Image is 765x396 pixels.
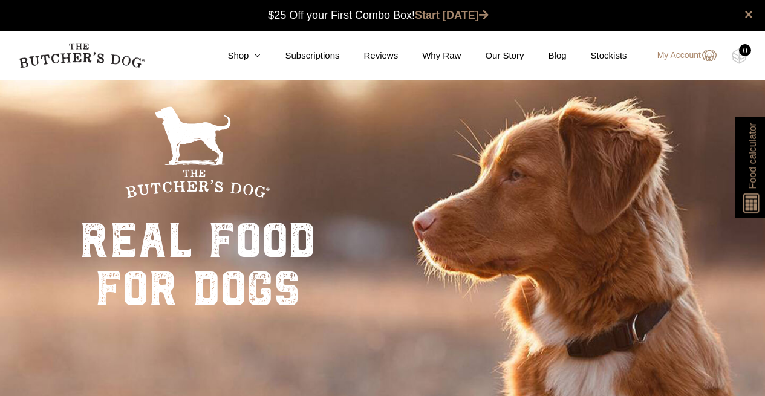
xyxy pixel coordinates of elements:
a: My Account [645,48,717,63]
a: Stockists [567,49,627,63]
a: Our Story [461,49,524,63]
a: close [744,7,753,22]
a: Why Raw [398,49,461,63]
div: real food for dogs [80,216,316,313]
a: Reviews [340,49,399,63]
a: Blog [524,49,567,63]
img: TBD_Cart-Empty.png [732,48,747,64]
a: Subscriptions [261,49,339,63]
span: Food calculator [745,123,760,189]
a: Shop [203,49,261,63]
a: Start [DATE] [415,9,489,21]
div: 0 [739,44,751,56]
